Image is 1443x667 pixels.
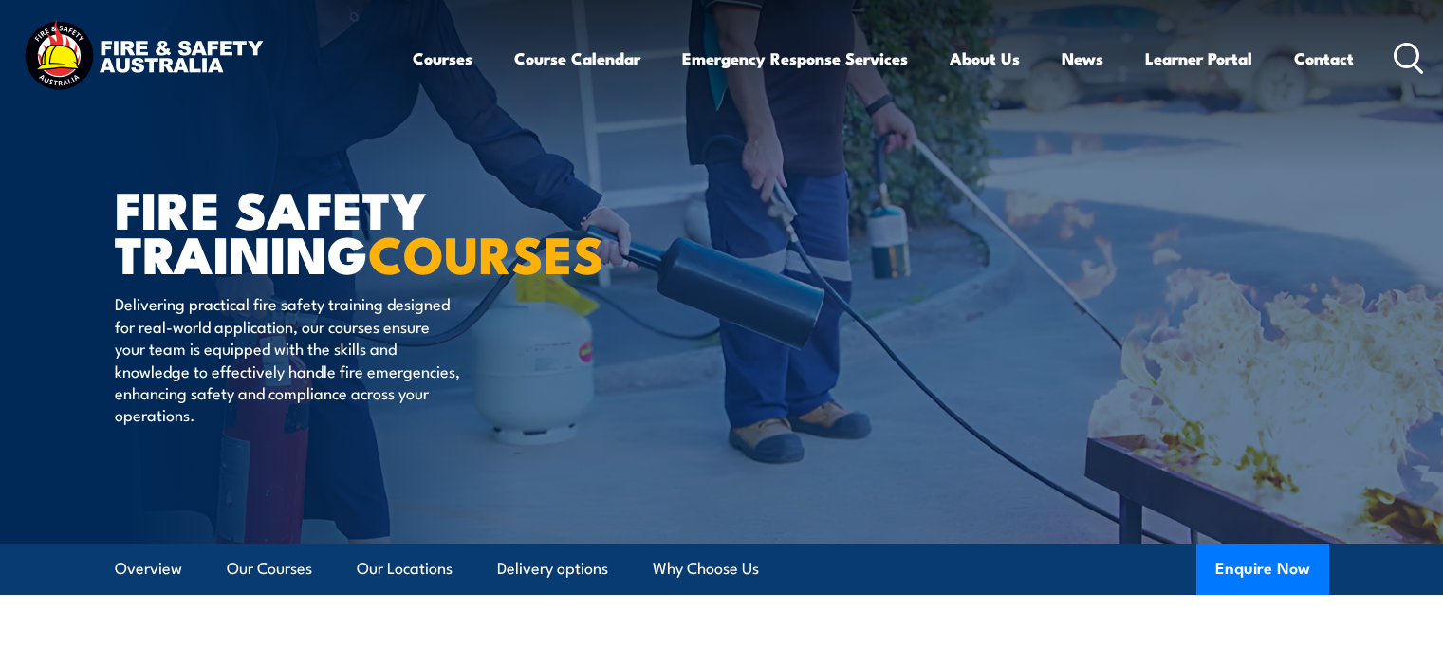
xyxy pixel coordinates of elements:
[115,544,182,594] a: Overview
[1294,33,1354,83] a: Contact
[950,33,1020,83] a: About Us
[514,33,640,83] a: Course Calendar
[413,33,472,83] a: Courses
[1062,33,1103,83] a: News
[1145,33,1252,83] a: Learner Portal
[368,213,604,291] strong: COURSES
[1196,544,1329,595] button: Enquire Now
[682,33,908,83] a: Emergency Response Services
[115,186,583,274] h1: FIRE SAFETY TRAINING
[357,544,453,594] a: Our Locations
[497,544,608,594] a: Delivery options
[115,292,461,425] p: Delivering practical fire safety training designed for real-world application, our courses ensure...
[227,544,312,594] a: Our Courses
[653,544,759,594] a: Why Choose Us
